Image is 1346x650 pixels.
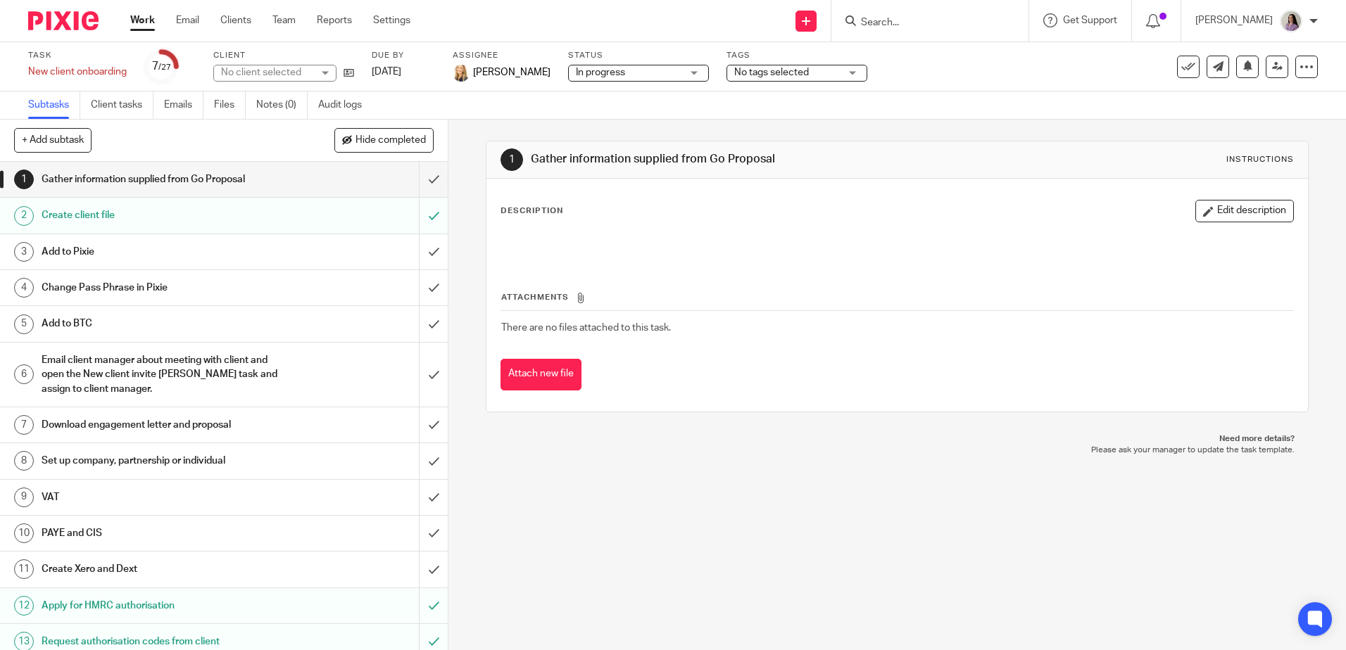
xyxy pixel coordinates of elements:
[28,50,127,61] label: Task
[42,487,284,508] h1: VAT
[372,50,435,61] label: Due by
[256,91,308,119] a: Notes (0)
[576,68,625,77] span: In progress
[501,205,563,217] p: Description
[42,523,284,544] h1: PAYE and CIS
[1063,15,1117,25] span: Get Support
[28,65,127,79] div: New client onboarding
[220,13,251,27] a: Clients
[42,595,284,616] h1: Apply for HMRC authorisation
[14,128,92,152] button: + Add subtask
[14,415,34,435] div: 7
[42,414,284,435] h1: Download engagement letter and proposal
[734,68,809,77] span: No tags selected
[14,487,34,507] div: 9
[501,148,523,171] div: 1
[356,135,426,146] span: Hide completed
[14,278,34,298] div: 4
[42,277,284,298] h1: Change Pass Phrase in Pixie
[130,13,155,27] a: Work
[501,359,581,390] button: Attach new file
[473,65,551,79] span: [PERSON_NAME]
[91,91,153,119] a: Client tasks
[373,13,410,27] a: Settings
[42,559,284,580] h1: Create Xero and Dext
[152,58,171,75] div: 7
[42,205,284,226] h1: Create client file
[501,293,569,301] span: Attachments
[727,50,867,61] label: Tags
[14,559,34,579] div: 11
[42,450,284,471] h1: Set up company, partnership or individual
[28,91,80,119] a: Subtasks
[1280,10,1302,32] img: Olivia.jpg
[453,50,551,61] label: Assignee
[272,13,296,27] a: Team
[14,364,34,384] div: 6
[42,241,284,262] h1: Add to Pixie
[14,523,34,543] div: 10
[28,11,99,30] img: Pixie
[334,128,434,152] button: Hide completed
[214,91,246,119] a: Files
[164,91,203,119] a: Emails
[42,313,284,334] h1: Add to BTC
[1226,154,1294,165] div: Instructions
[568,50,709,61] label: Status
[14,206,34,226] div: 2
[860,17,986,30] input: Search
[453,65,470,82] img: Headshot%20White%20Background.jpg
[372,67,401,77] span: [DATE]
[500,445,1294,456] p: Please ask your manager to update the task template.
[42,350,284,400] h1: Email client manager about meeting with client and open the New client invite [PERSON_NAME] task ...
[1195,13,1273,27] p: [PERSON_NAME]
[213,50,354,61] label: Client
[501,323,671,333] span: There are no files attached to this task.
[500,433,1294,445] p: Need more details?
[531,152,927,167] h1: Gather information supplied from Go Proposal
[317,13,352,27] a: Reports
[14,314,34,334] div: 5
[158,63,171,71] small: /27
[318,91,372,119] a: Audit logs
[14,596,34,616] div: 12
[1195,200,1294,222] button: Edit description
[42,169,284,190] h1: Gather information supplied from Go Proposal
[14,242,34,262] div: 3
[14,451,34,471] div: 8
[176,13,199,27] a: Email
[221,65,313,79] div: No client selected
[14,170,34,189] div: 1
